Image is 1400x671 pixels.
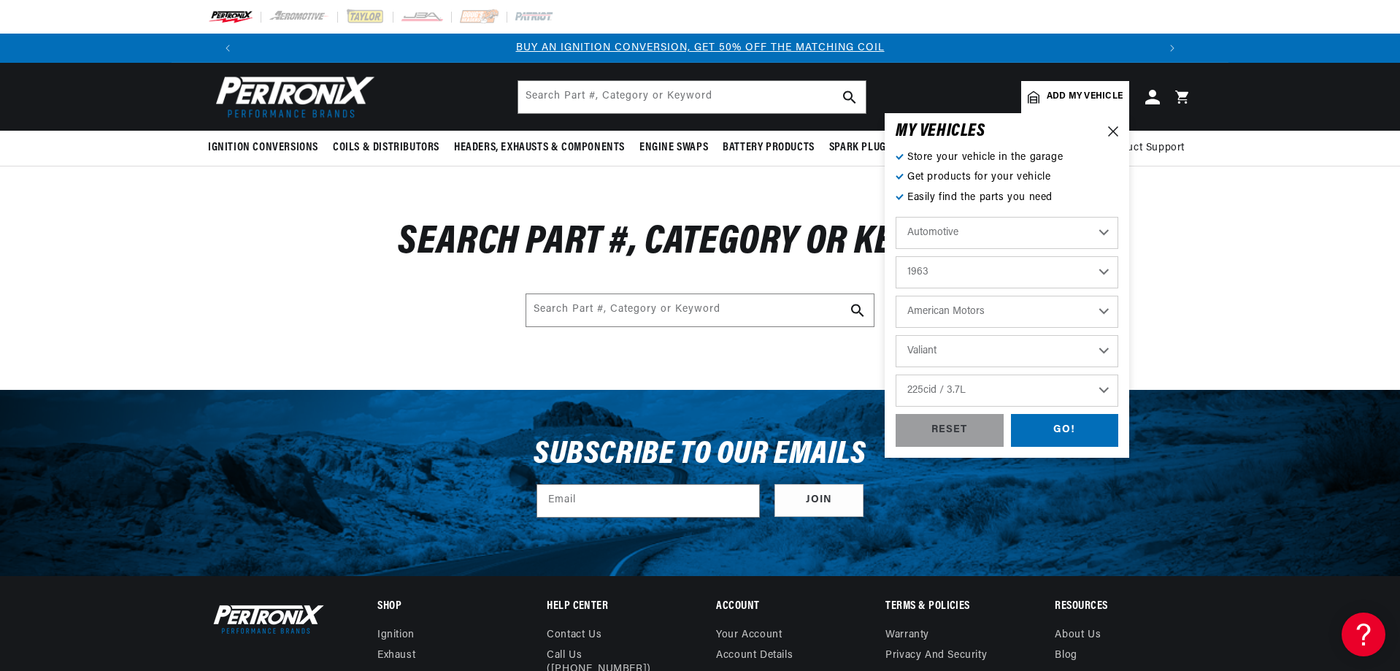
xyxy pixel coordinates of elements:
[774,484,864,517] button: Subscribe
[896,256,1118,288] select: Year
[896,414,1004,447] div: RESET
[639,140,708,156] span: Engine Swaps
[1104,140,1185,156] span: Product Support
[885,629,929,645] a: Warranty
[632,131,715,165] summary: Engine Swaps
[723,140,815,156] span: Battery Products
[896,335,1118,367] select: Model
[829,140,918,156] span: Spark Plug Wires
[208,226,1192,261] h1: Search Part #, Category or Keyword
[1055,629,1101,645] a: About Us
[716,645,793,666] a: Account details
[454,140,625,156] span: Headers, Exhausts & Components
[896,296,1118,328] select: Make
[377,629,415,645] a: Ignition
[526,294,874,326] input: Search Part #, Category or Keyword
[172,34,1228,63] slideshow-component: Translation missing: en.sections.announcements.announcement_bar
[842,294,874,326] button: Search Part #, Category or Keyword
[1055,645,1077,666] a: Blog
[518,81,866,113] input: Search Part #, Category or Keyword
[242,40,1158,56] div: 1 of 3
[896,217,1118,249] select: Ride Type
[537,485,759,517] input: Email
[896,124,985,139] h6: MY VEHICLE S
[1021,81,1129,113] a: Add my vehicle
[896,150,1118,166] p: Store your vehicle in the garage
[896,375,1118,407] select: Engine
[1158,34,1187,63] button: Translation missing: en.sections.announcements.next_announcement
[208,602,325,637] img: Pertronix
[716,629,782,645] a: Your account
[208,131,326,165] summary: Ignition Conversions
[1011,414,1119,447] div: GO!
[208,140,318,156] span: Ignition Conversions
[534,441,866,469] h3: Subscribe to our emails
[547,629,601,645] a: Contact us
[208,72,376,122] img: Pertronix
[896,190,1118,206] p: Easily find the parts you need
[333,140,439,156] span: Coils & Distributors
[715,131,822,165] summary: Battery Products
[834,81,866,113] button: search button
[1047,90,1123,104] span: Add my vehicle
[213,34,242,63] button: Translation missing: en.sections.announcements.previous_announcement
[447,131,632,165] summary: Headers, Exhausts & Components
[377,645,415,666] a: Exhaust
[516,42,885,53] a: BUY AN IGNITION CONVERSION, GET 50% OFF THE MATCHING COIL
[885,645,987,666] a: Privacy and Security
[1104,131,1192,166] summary: Product Support
[896,169,1118,185] p: Get products for your vehicle
[822,131,926,165] summary: Spark Plug Wires
[242,40,1158,56] div: Announcement
[326,131,447,165] summary: Coils & Distributors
